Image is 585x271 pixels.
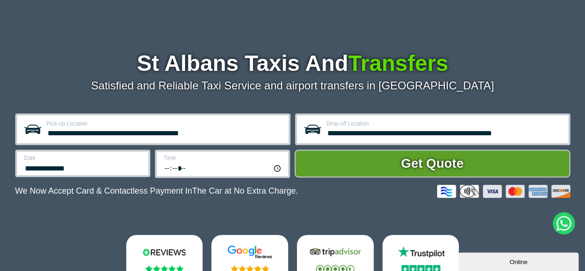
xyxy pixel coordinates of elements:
iframe: chat widget [458,251,580,271]
label: Time [164,155,283,161]
h1: St Albans Taxis And [15,52,570,75]
img: Reviews.io [136,245,192,259]
p: Satisfied and Reliable Taxi Service and airport transfers in [GEOGRAPHIC_DATA] [15,79,570,92]
label: Drop-off Location [326,121,563,126]
span: The Car at No Extra Charge. [192,186,298,195]
img: Credit And Debit Cards [437,185,570,198]
p: We Now Accept Card & Contactless Payment In [15,186,298,196]
img: Tripadvisor [308,245,363,259]
button: Get Quote [295,150,570,177]
img: Trustpilot [393,245,449,259]
label: Pick-up Location [47,121,283,126]
img: Google [222,245,277,259]
span: Transfers [348,51,448,76]
label: Date [24,155,143,161]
